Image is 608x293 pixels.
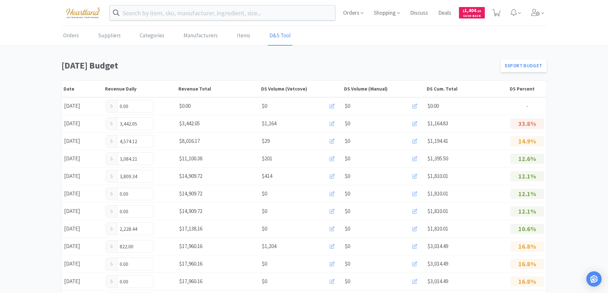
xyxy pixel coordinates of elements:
img: cad7bdf275c640399d9c6e0c56f98fd2_10.png [62,4,104,21]
span: $1,810.01 [427,208,448,215]
p: 12.1% [510,171,544,181]
span: $3,014.49 [427,278,448,285]
span: . 20 [476,9,481,13]
span: $0 [345,154,350,163]
span: $ [463,9,464,13]
p: 16.8% [510,276,544,287]
p: 12.1% [510,189,544,199]
p: 16.8% [510,259,544,269]
a: Deals [436,10,454,16]
div: Open Intercom Messenger [586,271,602,287]
span: $29 [262,137,270,145]
span: $1,204 [262,242,276,251]
p: 12.6% [510,154,544,164]
div: Revenue Total [178,86,258,92]
span: $0 [345,242,350,251]
input: Search by item, sku, manufacturer, ingredient, size... [110,5,335,20]
a: D&S Tool [268,26,292,46]
div: Date [64,86,102,92]
span: $0 [345,207,350,216]
span: $0 [262,207,267,216]
span: $11,100.38 [179,155,202,162]
span: $17,138.16 [179,225,202,232]
span: $1,164 [262,119,276,128]
span: $0 [345,189,350,198]
span: $3,442.05 [179,120,200,127]
span: $1,395.50 [427,155,448,162]
div: Revenue Daily [105,86,175,92]
div: [DATE] [62,275,103,288]
span: $0 [345,137,350,145]
div: [DATE] [62,240,103,253]
span: $0 [262,189,267,198]
span: $0 [262,224,267,233]
span: $0 [345,260,350,268]
div: [DATE] [62,205,103,218]
a: Export Budget [500,59,547,72]
span: $0.00 [427,102,439,109]
a: Items [235,26,252,46]
span: $8,016.17 [179,137,200,144]
div: DS Percent [510,86,545,92]
div: [DATE] [62,99,103,113]
a: Manufacturers [182,26,219,46]
span: $0 [345,102,350,110]
div: [DATE] [62,257,103,270]
span: $0 [345,224,350,233]
span: $1,810.01 [427,225,448,232]
span: $0 [345,119,350,128]
div: DS Volume (Manual) [344,86,424,92]
span: $14,909.72 [179,190,202,197]
div: DS Volume (Vetcove) [261,86,341,92]
span: $17,960.16 [179,260,202,267]
span: $0 [262,102,267,110]
span: $0 [345,172,350,180]
a: Orders [62,26,80,46]
div: [DATE] [62,187,103,200]
span: $3,014.49 [427,260,448,267]
p: 14.9% [510,136,544,146]
span: $17,960.16 [179,243,202,250]
div: [DATE] [62,152,103,165]
span: $3,014.49 [427,243,448,250]
a: Suppliers [96,26,122,46]
span: $201 [262,154,272,163]
span: $1,810.01 [427,190,448,197]
span: $0 [262,260,267,268]
div: [DATE] [62,135,103,148]
span: $0 [345,277,350,286]
span: $414 [262,172,272,180]
div: [DATE] [62,170,103,183]
span: $0.00 [179,102,191,109]
p: - [510,102,544,110]
span: Cash Back [463,14,481,18]
a: $1,404.20Cash Back [459,4,485,21]
span: $1,810.01 [427,172,448,179]
span: $17,960.16 [179,278,202,285]
h1: [DATE] Budget [62,58,497,73]
span: $1,164.83 [427,120,448,127]
span: $1,194.41 [427,137,448,144]
span: $14,909.72 [179,172,202,179]
span: $14,909.72 [179,208,202,215]
div: [DATE] [62,222,103,235]
p: 12.1% [510,206,544,216]
span: 1,404 [463,7,481,13]
div: [DATE] [62,117,103,130]
p: 16.8% [510,241,544,252]
div: DS Cum. Total [427,86,507,92]
p: 10.6% [510,224,544,234]
p: 33.8% [510,119,544,129]
a: Discuss [408,10,431,16]
span: $0 [262,277,267,286]
a: Categories [138,26,166,46]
